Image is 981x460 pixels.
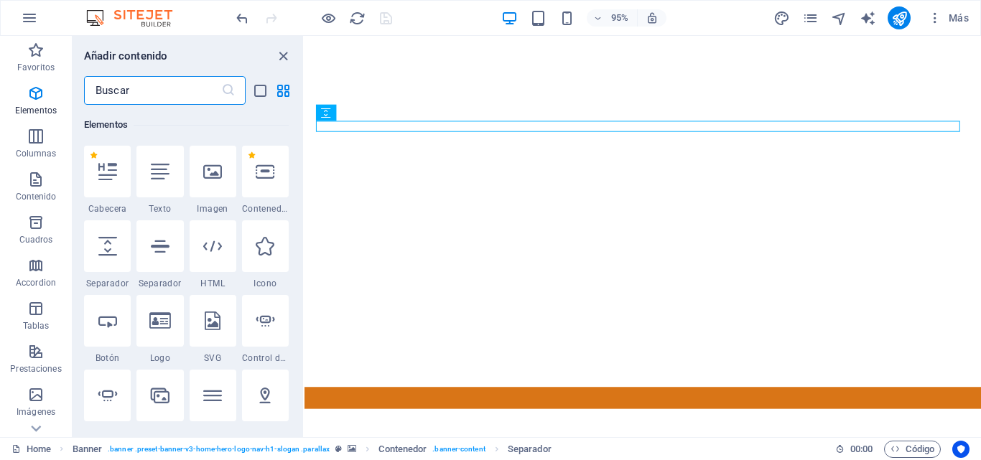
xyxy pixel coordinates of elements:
[16,191,57,202] p: Contenido
[335,445,342,453] i: Este elemento es un preajuste personalizable
[802,10,819,27] i: Páginas (Ctrl+Alt+S)
[860,443,863,454] span: :
[860,10,876,27] i: AI Writer
[251,82,269,99] button: list-view
[136,203,183,215] span: Texto
[19,234,53,245] p: Cuadros
[888,6,911,29] button: publish
[16,148,57,159] p: Columnas
[773,10,790,27] i: Diseño (Ctrl+Alt+Y)
[608,9,631,27] h6: 95%
[10,363,61,375] p: Prestaciones
[884,441,941,458] button: Código
[831,10,847,27] i: Navegador
[432,441,485,458] span: . banner-content
[190,220,236,289] div: HTML
[136,352,183,364] span: Logo
[84,203,131,215] span: Cabecera
[830,9,847,27] button: navigator
[242,146,289,215] div: Contenedor
[73,441,103,458] span: Haz clic para seleccionar y doble clic para editar
[190,295,236,364] div: SVG
[108,441,330,458] span: . banner .preset-banner-v3-home-hero-logo-nav-h1-slogan .parallax
[952,441,970,458] button: Usercentrics
[891,441,934,458] span: Código
[274,47,292,65] button: close panel
[190,146,236,215] div: Imagen
[233,9,251,27] button: undo
[11,441,51,458] a: Home
[242,295,289,364] div: Control deslizante de imágenes
[859,9,876,27] button: text_generator
[23,320,50,332] p: Tablas
[242,203,289,215] span: Contenedor
[274,82,292,99] button: grid-view
[234,10,251,27] i: Deshacer: Cambiar reproducción automática (Ctrl+Z)
[850,441,873,458] span: 00 00
[773,9,790,27] button: design
[922,6,975,29] button: Más
[16,277,56,288] p: Accordion
[83,9,190,27] img: Editor Logo
[348,9,366,27] button: reload
[508,441,552,458] span: Haz clic para seleccionar y doble clic para editar
[242,220,289,289] div: Icono
[190,278,236,289] span: HTML
[801,9,819,27] button: pages
[73,441,552,458] nav: breadcrumb
[136,220,183,289] div: Separador
[190,352,236,364] span: SVG
[84,295,131,364] div: Botón
[348,445,356,453] i: Este elemento contiene un fondo
[90,151,98,159] span: Eliminar de favoritos
[248,151,256,159] span: Eliminar de favoritos
[242,352,289,364] span: Control deslizante de imágenes
[136,295,183,364] div: Logo
[84,116,289,133] h6: Elementos
[349,10,366,27] i: Volver a cargar página
[17,62,55,73] p: Favoritos
[84,47,167,65] h6: Añadir contenido
[928,11,969,25] span: Más
[84,146,131,215] div: Cabecera
[242,278,289,289] span: Icono
[84,278,131,289] span: Separador
[646,11,659,24] i: Al redimensionar, ajustar el nivel de zoom automáticamente para ajustarse al dispositivo elegido.
[15,105,57,116] p: Elementos
[17,406,55,418] p: Imágenes
[136,278,183,289] span: Separador
[136,146,183,215] div: Texto
[587,9,638,27] button: 95%
[190,203,236,215] span: Imagen
[84,352,131,364] span: Botón
[84,76,221,105] input: Buscar
[84,220,131,289] div: Separador
[378,441,427,458] span: Haz clic para seleccionar y doble clic para editar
